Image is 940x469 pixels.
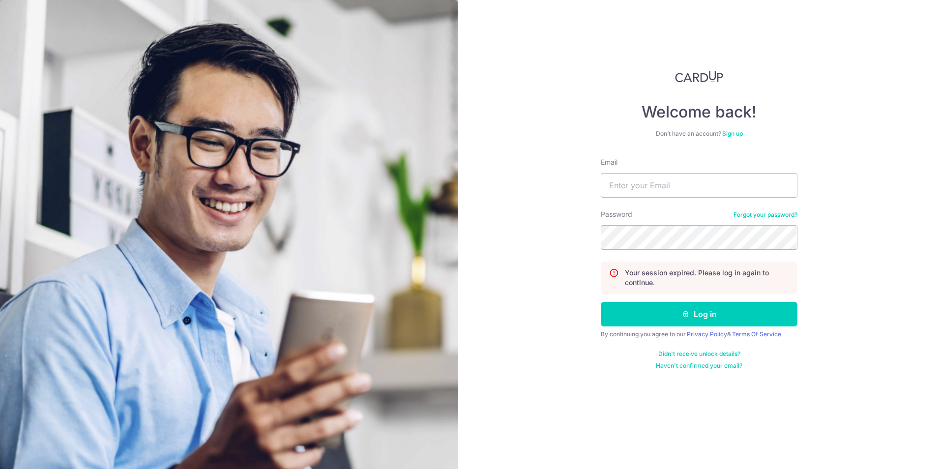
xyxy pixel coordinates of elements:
label: Password [601,209,632,219]
a: Haven't confirmed your email? [656,362,742,370]
a: Forgot your password? [734,211,797,219]
input: Enter your Email [601,173,797,198]
a: Sign up [722,130,743,137]
a: Terms Of Service [732,330,781,338]
img: CardUp Logo [675,71,723,83]
h4: Welcome back! [601,102,797,122]
a: Privacy Policy [687,330,727,338]
label: Email [601,157,617,167]
div: Don’t have an account? [601,130,797,138]
a: Didn't receive unlock details? [658,350,740,358]
p: Your session expired. Please log in again to continue. [625,268,789,288]
button: Log in [601,302,797,326]
div: By continuing you agree to our & [601,330,797,338]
